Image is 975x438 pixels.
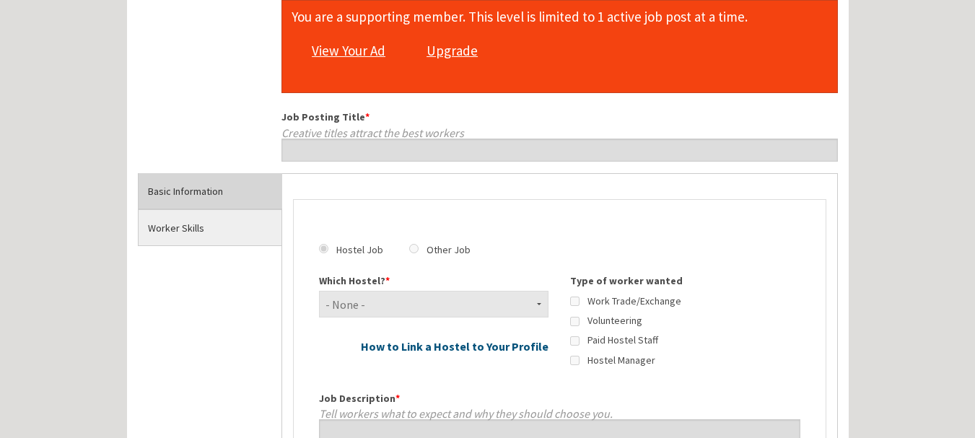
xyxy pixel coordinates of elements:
[319,406,613,421] span: Tell workers what to expect and why they should choose you.
[587,294,681,309] label: Work Trade/Exchange
[365,110,370,123] span: This field is required.
[587,353,655,368] label: Hostel Manager
[336,242,383,258] label: Hostel Job
[305,38,393,65] a: View Your Ad
[427,242,471,258] label: Other Job
[281,110,838,125] label: Job Posting Title
[587,333,658,348] label: Paid Hostel Staff
[319,273,549,289] label: Which Hostel?
[361,341,548,352] a: How to Link a Hostel to Your Profile
[319,273,549,329] span: Only hostel linked to your profile will appear. Click how to Link a Hostel to Your Profile if you...
[139,210,281,245] a: Worker Skills
[319,391,800,406] label: Job Description
[395,392,400,405] span: This field is required.
[570,273,800,289] label: Type of worker wanted
[587,313,642,328] label: Volunteering
[281,126,464,140] span: Creative titles attract the best workers
[139,173,282,209] a: Basic Information
[420,38,485,65] a: Upgrade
